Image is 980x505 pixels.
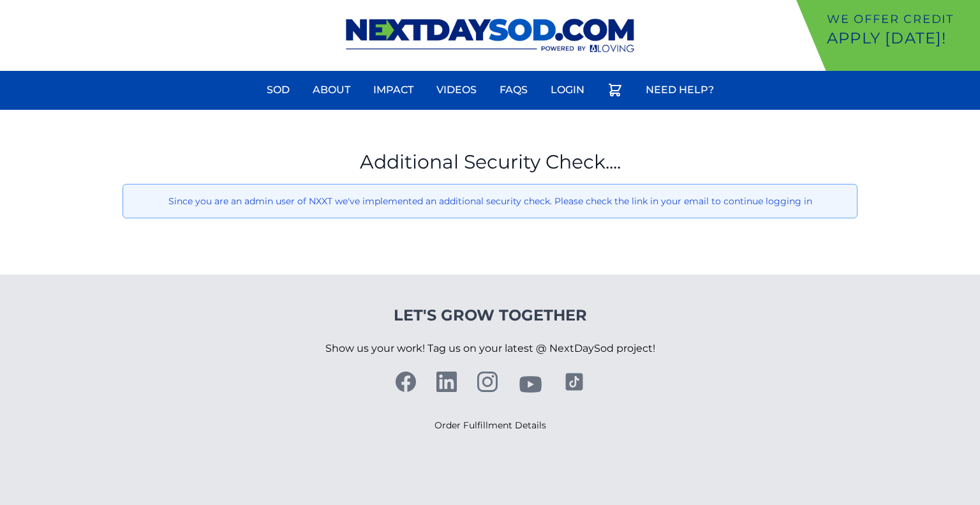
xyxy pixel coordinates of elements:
a: Order Fulfillment Details [434,419,546,431]
a: Videos [429,75,484,105]
p: Show us your work! Tag us on your latest @ NextDaySod project! [325,326,655,372]
h1: Additional Security Check.... [122,151,857,174]
a: Need Help? [638,75,722,105]
a: About [305,75,358,105]
a: Impact [366,75,421,105]
a: Sod [259,75,297,105]
a: FAQs [492,75,535,105]
h4: Let's Grow Together [325,305,655,326]
p: Apply [DATE]! [827,28,975,49]
p: Since you are an admin user of NXXT we've implemented an additional security check. Please check ... [133,195,847,207]
a: Login [543,75,592,105]
p: We offer Credit [827,10,975,28]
